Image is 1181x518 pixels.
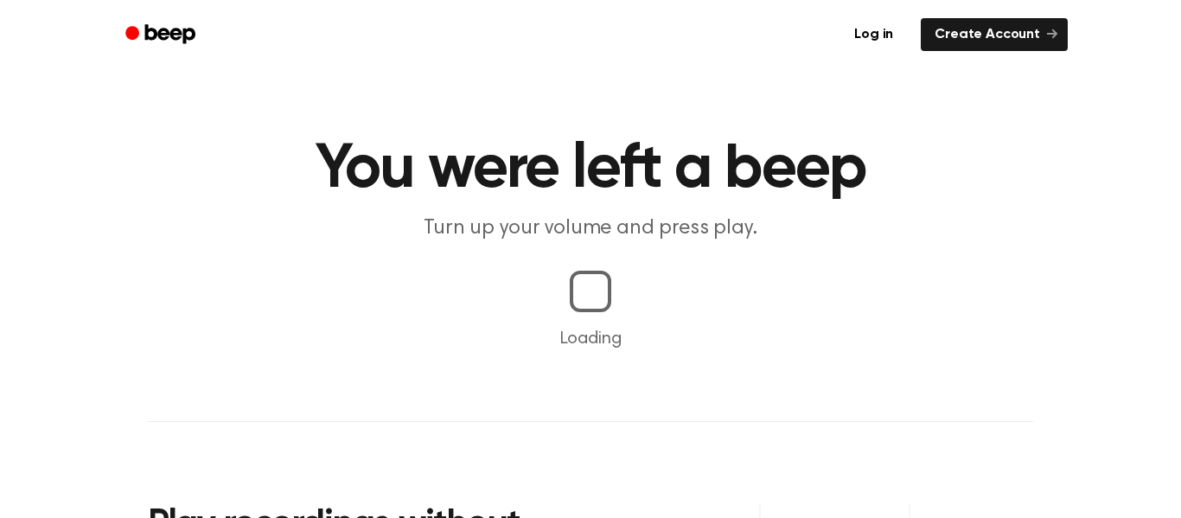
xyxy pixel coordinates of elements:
[837,15,910,54] a: Log in
[921,18,1068,51] a: Create Account
[21,326,1160,352] p: Loading
[113,18,211,52] a: Beep
[148,138,1033,201] h1: You were left a beep
[259,214,922,243] p: Turn up your volume and press play.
